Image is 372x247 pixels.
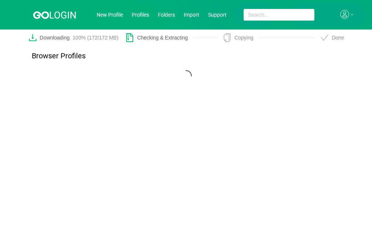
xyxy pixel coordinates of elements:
div: Done [332,33,344,42]
div: Checking & Extracting [137,33,192,42]
a: Support [208,12,227,18]
div: 100% (172/172 MB) [73,35,119,41]
input: Search... [244,9,314,21]
i: icon: check [320,33,329,42]
a: Import [184,12,199,18]
i: icon: file-zip [125,33,134,42]
a: Folders [158,12,175,18]
i: icon: download [28,33,37,42]
i: icon: copy [223,33,232,42]
a: Profiles [132,12,149,18]
div: Downloading [40,33,123,42]
p: Browser Profiles [32,52,86,60]
a: New Profile [97,12,123,18]
div: Copying [234,33,258,42]
i: icon: loading [180,70,192,82]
